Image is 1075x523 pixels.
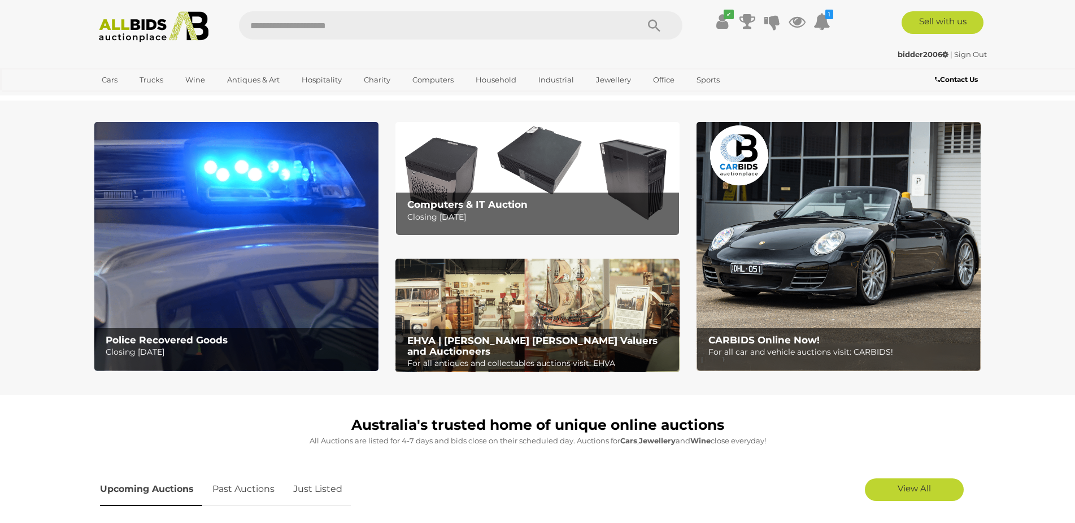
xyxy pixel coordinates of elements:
[689,71,727,89] a: Sports
[531,71,581,89] a: Industrial
[405,71,461,89] a: Computers
[100,417,976,433] h1: Australia's trusted home of unique online auctions
[935,73,981,86] a: Contact Us
[690,436,711,445] strong: Wine
[93,11,215,42] img: Allbids.com.au
[94,71,125,89] a: Cars
[813,11,830,32] a: 1
[898,483,931,494] span: View All
[626,11,682,40] button: Search
[285,473,351,506] a: Just Listed
[589,71,638,89] a: Jewellery
[708,345,974,359] p: For all car and vehicle auctions visit: CARBIDS!
[697,122,981,371] a: CARBIDS Online Now! CARBIDS Online Now! For all car and vehicle auctions visit: CARBIDS!
[356,71,398,89] a: Charity
[724,10,734,19] i: ✔
[898,50,950,59] a: bidder2006
[94,122,378,371] img: Police Recovered Goods
[395,122,680,236] a: Computers & IT Auction Computers & IT Auction Closing [DATE]
[950,50,952,59] span: |
[294,71,349,89] a: Hospitality
[94,122,378,371] a: Police Recovered Goods Police Recovered Goods Closing [DATE]
[865,478,964,501] a: View All
[220,71,287,89] a: Antiques & Art
[620,436,637,445] strong: Cars
[954,50,987,59] a: Sign Out
[204,473,283,506] a: Past Auctions
[935,75,978,84] b: Contact Us
[646,71,682,89] a: Office
[825,10,833,19] i: 1
[106,345,372,359] p: Closing [DATE]
[395,122,680,236] img: Computers & IT Auction
[395,259,680,373] img: EHVA | Evans Hastings Valuers and Auctioneers
[714,11,731,32] a: ✔
[395,259,680,373] a: EHVA | Evans Hastings Valuers and Auctioneers EHVA | [PERSON_NAME] [PERSON_NAME] Valuers and Auct...
[407,199,528,210] b: Computers & IT Auction
[407,210,673,224] p: Closing [DATE]
[902,11,983,34] a: Sell with us
[106,334,228,346] b: Police Recovered Goods
[708,334,820,346] b: CARBIDS Online Now!
[407,356,673,371] p: For all antiques and collectables auctions visit: EHVA
[468,71,524,89] a: Household
[639,436,676,445] strong: Jewellery
[697,122,981,371] img: CARBIDS Online Now!
[100,473,202,506] a: Upcoming Auctions
[898,50,948,59] strong: bidder2006
[94,89,189,108] a: [GEOGRAPHIC_DATA]
[407,335,658,357] b: EHVA | [PERSON_NAME] [PERSON_NAME] Valuers and Auctioneers
[178,71,212,89] a: Wine
[100,434,976,447] p: All Auctions are listed for 4-7 days and bids close on their scheduled day. Auctions for , and cl...
[132,71,171,89] a: Trucks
